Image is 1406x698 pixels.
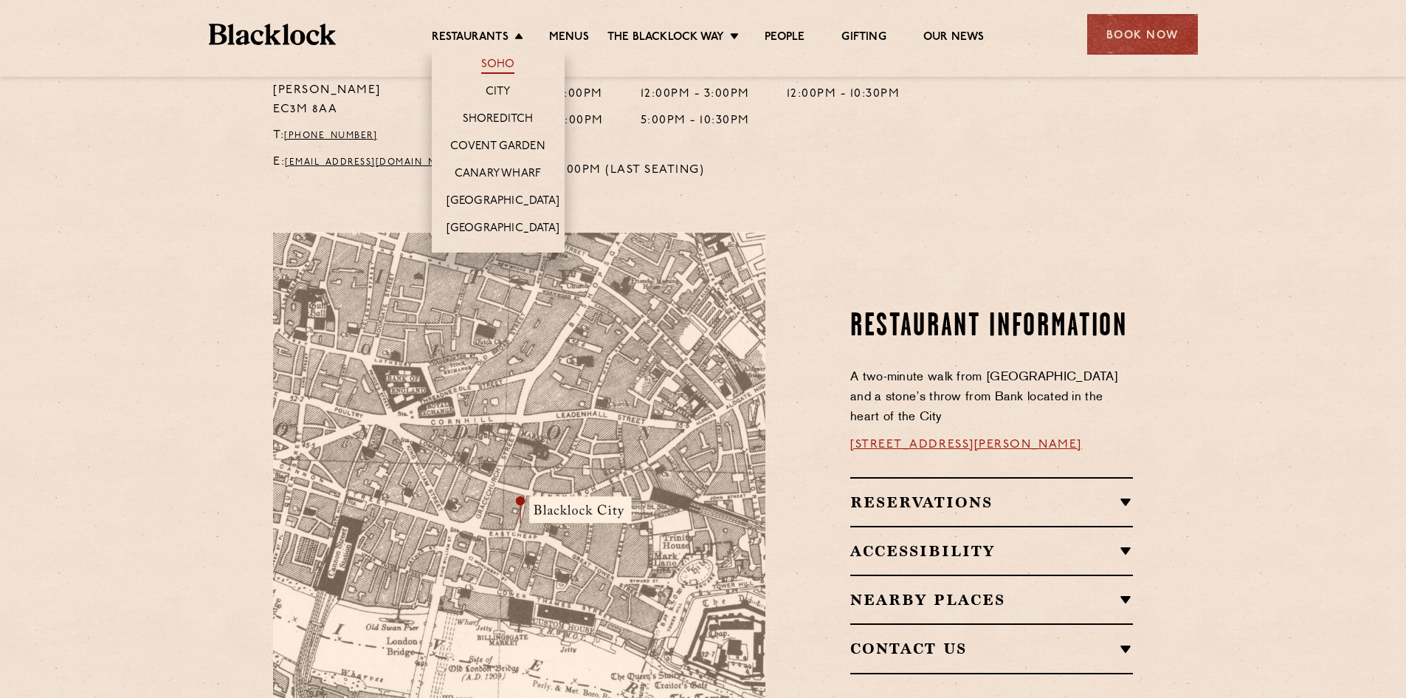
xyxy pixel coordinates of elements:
[432,30,509,47] a: Restaurants
[447,222,559,238] a: [GEOGRAPHIC_DATA]
[285,158,461,167] a: [EMAIL_ADDRESS][DOMAIN_NAME]
[850,542,1133,560] h2: Accessibility
[850,368,1133,428] p: A two-minute walk from [GEOGRAPHIC_DATA] and a stone’s throw from Bank located in the heart of th...
[549,30,589,47] a: Menus
[850,591,1133,609] h2: Nearby Places
[209,24,337,45] img: BL_Textured_Logo-footer-cropped.svg
[787,85,900,104] p: 12:00pm - 10:30pm
[850,309,1133,346] h2: Restaurant Information
[494,161,705,180] p: 11:45am - 8:00pm (Last Seating)
[284,131,377,140] a: [PHONE_NUMBER]
[273,153,472,172] p: E:
[607,30,724,47] a: The Blacklock Way
[641,85,750,104] p: 12:00pm - 3:00pm
[850,439,1082,451] a: [STREET_ADDRESS][PERSON_NAME]
[486,85,511,101] a: City
[850,493,1133,511] h2: Reservations
[481,58,515,74] a: Soho
[1087,14,1198,55] div: Book Now
[494,138,705,154] h4: [DATE]
[447,194,559,211] a: [GEOGRAPHIC_DATA]
[463,112,534,129] a: Shoreditch
[850,640,1133,657] h2: Contact Us
[923,30,985,47] a: Our News
[641,112,750,131] p: 5:00pm - 10:30pm
[450,140,545,156] a: Covent Garden
[455,167,541,183] a: Canary Wharf
[841,30,886,47] a: Gifting
[765,30,804,47] a: People
[273,62,472,120] p: [STREET_ADDRESS][PERSON_NAME] EC3M 8AA
[273,126,472,146] p: T:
